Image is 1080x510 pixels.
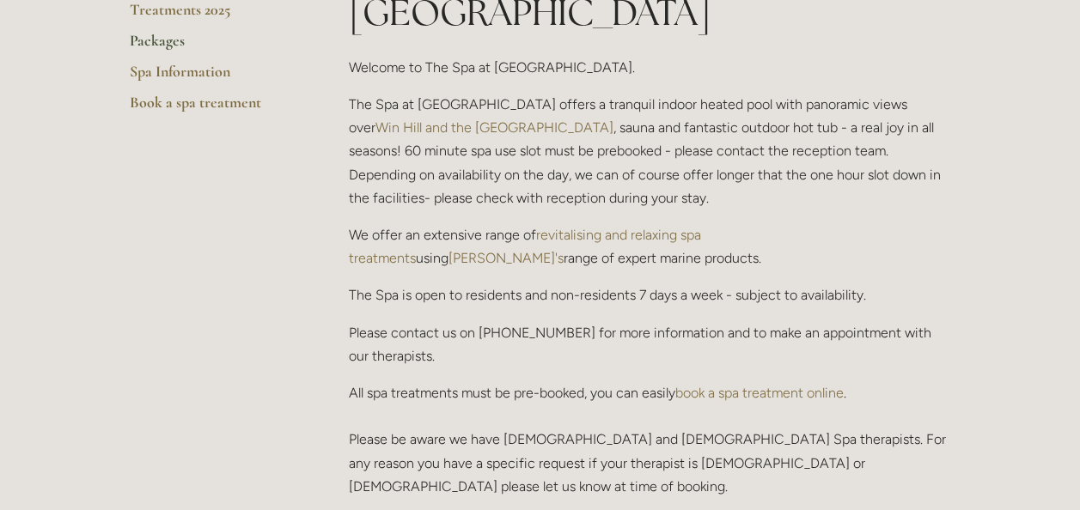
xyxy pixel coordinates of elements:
p: All spa treatments must be pre-booked, you can easily . Please be aware we have [DEMOGRAPHIC_DATA... [349,381,951,498]
p: We offer an extensive range of using range of expert marine products. [349,223,951,270]
a: [PERSON_NAME]'s [448,250,564,266]
p: The Spa at [GEOGRAPHIC_DATA] offers a tranquil indoor heated pool with panoramic views over , sau... [349,93,951,209]
p: Welcome to The Spa at [GEOGRAPHIC_DATA]. [349,56,951,79]
p: Please contact us on [PHONE_NUMBER] for more information and to make an appointment with our ther... [349,321,951,367]
a: Win Hill and the [GEOGRAPHIC_DATA] [375,119,613,136]
p: The Spa is open to residents and non-residents 7 days a week - subject to availability. [349,283,951,307]
a: Spa Information [130,62,294,93]
a: book a spa treatment online [675,385,844,401]
a: Packages [130,31,294,62]
a: Book a spa treatment [130,93,294,124]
